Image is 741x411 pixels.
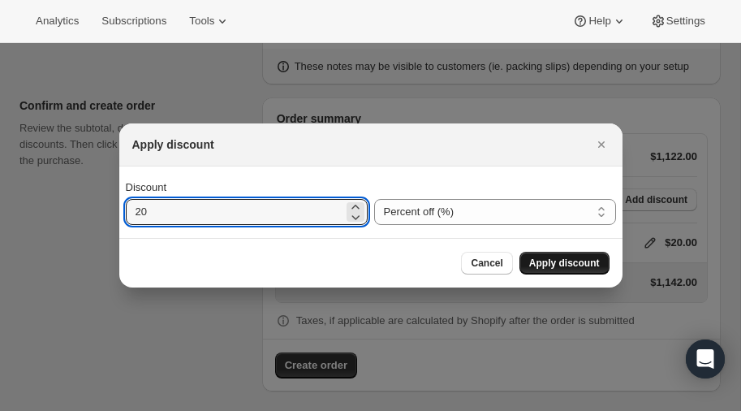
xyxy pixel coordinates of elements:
[26,10,88,32] button: Analytics
[529,257,600,270] span: Apply discount
[126,181,167,193] span: Discount
[132,136,214,153] h2: Apply discount
[179,10,240,32] button: Tools
[562,10,636,32] button: Help
[640,10,715,32] button: Settings
[189,15,214,28] span: Tools
[590,133,613,156] button: Close
[92,10,176,32] button: Subscriptions
[666,15,705,28] span: Settings
[686,340,725,379] div: Open Intercom Messenger
[461,252,512,275] button: Cancel
[588,15,610,28] span: Help
[471,257,502,270] span: Cancel
[101,15,166,28] span: Subscriptions
[519,252,610,275] button: Apply discount
[36,15,79,28] span: Analytics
